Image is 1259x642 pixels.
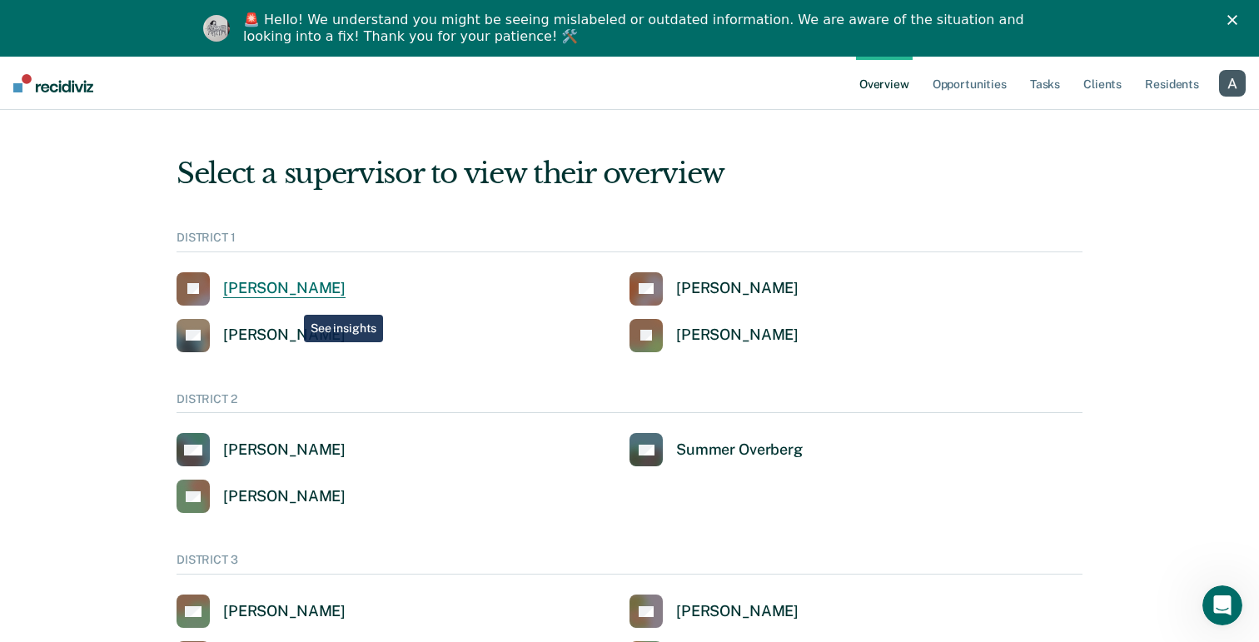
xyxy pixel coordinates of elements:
[13,74,93,92] img: Recidiviz
[177,553,1082,575] div: DISTRICT 3
[177,231,1082,252] div: DISTRICT 1
[223,602,346,621] div: [PERSON_NAME]
[629,319,799,352] a: [PERSON_NAME]
[223,487,346,506] div: [PERSON_NAME]
[177,319,346,352] a: [PERSON_NAME]
[223,326,346,345] div: [PERSON_NAME]
[629,272,799,306] a: [PERSON_NAME]
[1227,15,1244,25] div: Close
[177,595,346,628] a: [PERSON_NAME]
[223,440,346,460] div: [PERSON_NAME]
[1027,57,1063,110] a: Tasks
[676,440,803,460] div: Summer Overberg
[177,433,346,466] a: [PERSON_NAME]
[676,602,799,621] div: [PERSON_NAME]
[629,595,799,628] a: [PERSON_NAME]
[676,279,799,298] div: [PERSON_NAME]
[1142,57,1202,110] a: Residents
[629,433,803,466] a: Summer Overberg
[177,480,346,513] a: [PERSON_NAME]
[177,157,1082,191] div: Select a supervisor to view their overview
[929,57,1010,110] a: Opportunities
[223,279,346,298] div: [PERSON_NAME]
[676,326,799,345] div: [PERSON_NAME]
[1080,57,1125,110] a: Clients
[203,15,230,42] img: Profile image for Kim
[177,272,346,306] a: [PERSON_NAME]
[856,57,913,110] a: Overview
[177,392,1082,414] div: DISTRICT 2
[1202,585,1242,625] iframe: Intercom live chat
[243,12,1029,45] div: 🚨 Hello! We understand you might be seeing mislabeled or outdated information. We are aware of th...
